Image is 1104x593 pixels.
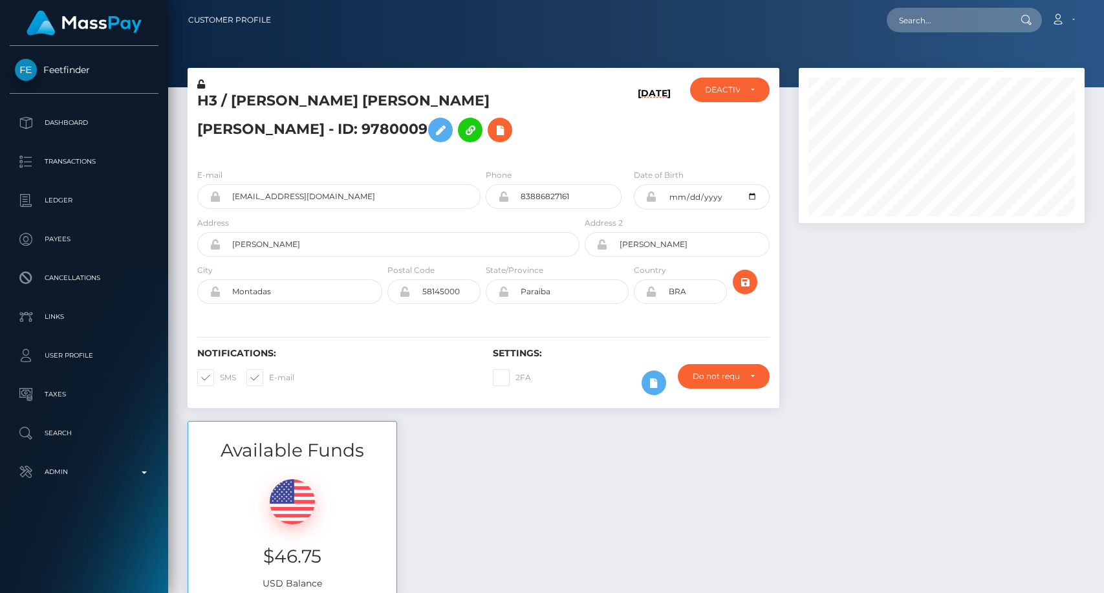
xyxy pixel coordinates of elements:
label: Address 2 [585,217,623,229]
a: Taxes [10,378,158,411]
h6: Settings: [493,348,769,359]
a: Payees [10,223,158,255]
button: Do not require [678,364,769,389]
label: E-mail [246,369,294,386]
a: Ledger [10,184,158,217]
img: MassPay Logo [27,10,142,36]
label: Date of Birth [634,169,684,181]
p: Transactions [15,152,153,171]
img: USD.png [270,479,315,524]
label: State/Province [486,264,543,276]
label: Address [197,217,229,229]
h6: Notifications: [197,348,473,359]
label: Phone [486,169,512,181]
img: Feetfinder [15,59,37,81]
h3: $46.75 [198,544,387,569]
h3: Available Funds [188,438,396,463]
label: City [197,264,213,276]
h6: [DATE] [638,88,671,153]
p: Taxes [15,385,153,404]
button: DEACTIVE [690,78,769,102]
a: Search [10,417,158,449]
span: Feetfinder [10,64,158,76]
p: Payees [15,230,153,249]
p: Ledger [15,191,153,210]
a: Transactions [10,146,158,178]
p: Links [15,307,153,327]
label: SMS [197,369,236,386]
label: Postal Code [387,264,435,276]
a: Dashboard [10,107,158,139]
a: User Profile [10,340,158,372]
p: Cancellations [15,268,153,288]
p: Admin [15,462,153,482]
a: Links [10,301,158,333]
p: User Profile [15,346,153,365]
a: Cancellations [10,262,158,294]
label: Country [634,264,666,276]
label: 2FA [493,369,531,386]
p: Search [15,424,153,443]
label: E-mail [197,169,222,181]
div: Do not require [693,371,739,382]
a: Customer Profile [188,6,271,34]
a: Admin [10,456,158,488]
input: Search... [887,8,1008,32]
h5: H3 / [PERSON_NAME] [PERSON_NAME] [PERSON_NAME] - ID: 9780009 [197,91,572,149]
p: Dashboard [15,113,153,133]
div: DEACTIVE [705,85,739,95]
